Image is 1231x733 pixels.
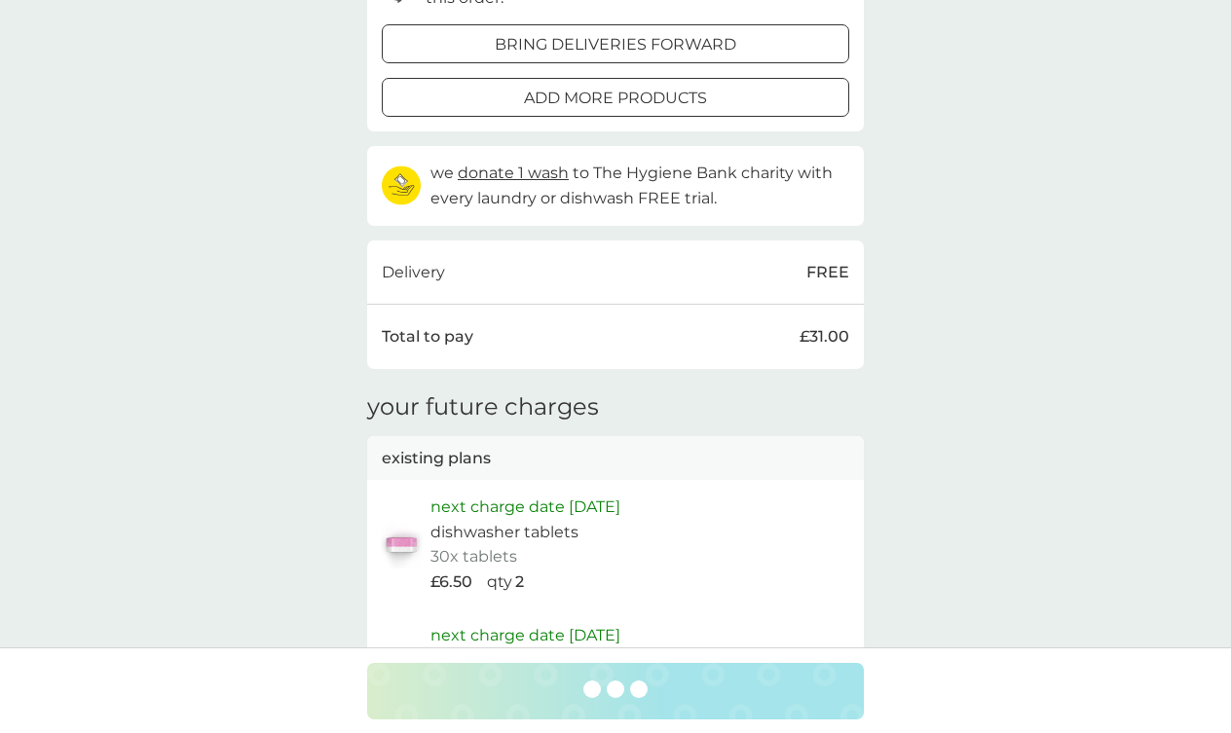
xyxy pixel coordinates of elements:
p: £31.00 [800,324,849,349]
p: £6.50 [430,569,472,595]
button: add more products [382,78,849,117]
p: 30x tablets [430,544,517,569]
p: next charge date [DATE] [430,623,620,648]
span: donate 1 wash [458,164,569,182]
p: qty [487,569,512,595]
p: existing plans [382,446,491,471]
p: bring deliveries forward [495,32,736,57]
p: 2 [515,569,524,595]
p: Total to pay [382,324,473,349]
button: bring deliveries forward [382,24,849,63]
h3: your future charges [367,393,599,421]
p: dishwasher tablets [430,520,578,545]
p: FREE [806,260,849,285]
p: add more products [524,86,707,111]
p: next charge date [DATE] [430,495,620,520]
p: Delivery [382,260,445,285]
p: we to The Hygiene Bank charity with every laundry or dishwash FREE trial. [430,161,849,210]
